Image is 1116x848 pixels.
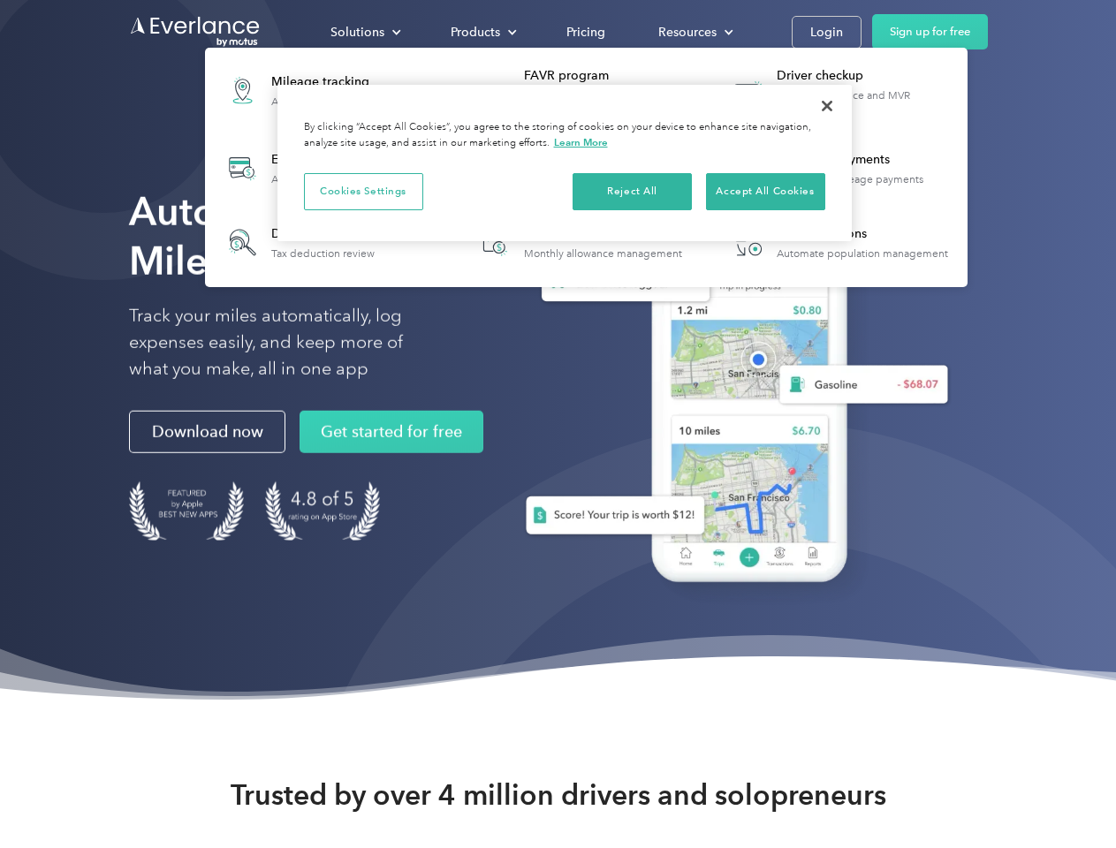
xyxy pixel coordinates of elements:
[265,481,380,541] img: 4.9 out of 5 stars on the app store
[467,58,706,123] a: FAVR programFixed & Variable Rate reimbursement design & management
[549,17,623,48] a: Pricing
[792,16,862,49] a: Login
[205,48,968,287] nav: Products
[706,173,825,210] button: Accept All Cookies
[277,85,852,241] div: Privacy
[467,214,691,271] a: Accountable planMonthly allowance management
[300,411,483,453] a: Get started for free
[214,136,407,201] a: Expense trackingAutomatic transaction logs
[271,173,399,185] div: Automatic transaction logs
[719,214,957,271] a: HR IntegrationsAutomate population management
[214,214,383,271] a: Deduction finderTax deduction review
[872,14,988,49] a: Sign up for free
[524,67,705,85] div: FAVR program
[641,17,748,48] div: Resources
[554,136,608,148] a: More information about your privacy, opens in a new tab
[777,247,948,260] div: Automate population management
[129,481,244,541] img: Badge for Featured by Apple Best New Apps
[277,85,852,241] div: Cookie banner
[451,21,500,43] div: Products
[271,151,399,169] div: Expense tracking
[129,411,285,453] a: Download now
[777,225,948,243] div: HR Integrations
[524,247,682,260] div: Monthly allowance management
[566,21,605,43] div: Pricing
[497,168,962,609] img: Everlance, mileage tracker app, expense tracking app
[129,303,444,382] p: Track your miles automatically, log expenses easily, and keep more of what you make, all in one app
[658,21,717,43] div: Resources
[271,95,386,108] div: Automatic mileage logs
[129,15,262,49] a: Go to homepage
[271,73,386,91] div: Mileage tracking
[330,21,384,43] div: Solutions
[271,247,375,260] div: Tax deduction review
[433,17,531,48] div: Products
[304,120,825,151] div: By clicking “Accept All Cookies”, you agree to the storing of cookies on your device to enhance s...
[808,87,846,125] button: Close
[214,58,395,123] a: Mileage trackingAutomatic mileage logs
[777,67,958,85] div: Driver checkup
[271,225,375,243] div: Deduction finder
[231,777,886,813] strong: Trusted by over 4 million drivers and solopreneurs
[719,58,959,123] a: Driver checkupLicense, insurance and MVR verification
[573,173,692,210] button: Reject All
[777,89,958,114] div: License, insurance and MVR verification
[810,21,843,43] div: Login
[313,17,415,48] div: Solutions
[304,173,423,210] button: Cookies Settings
